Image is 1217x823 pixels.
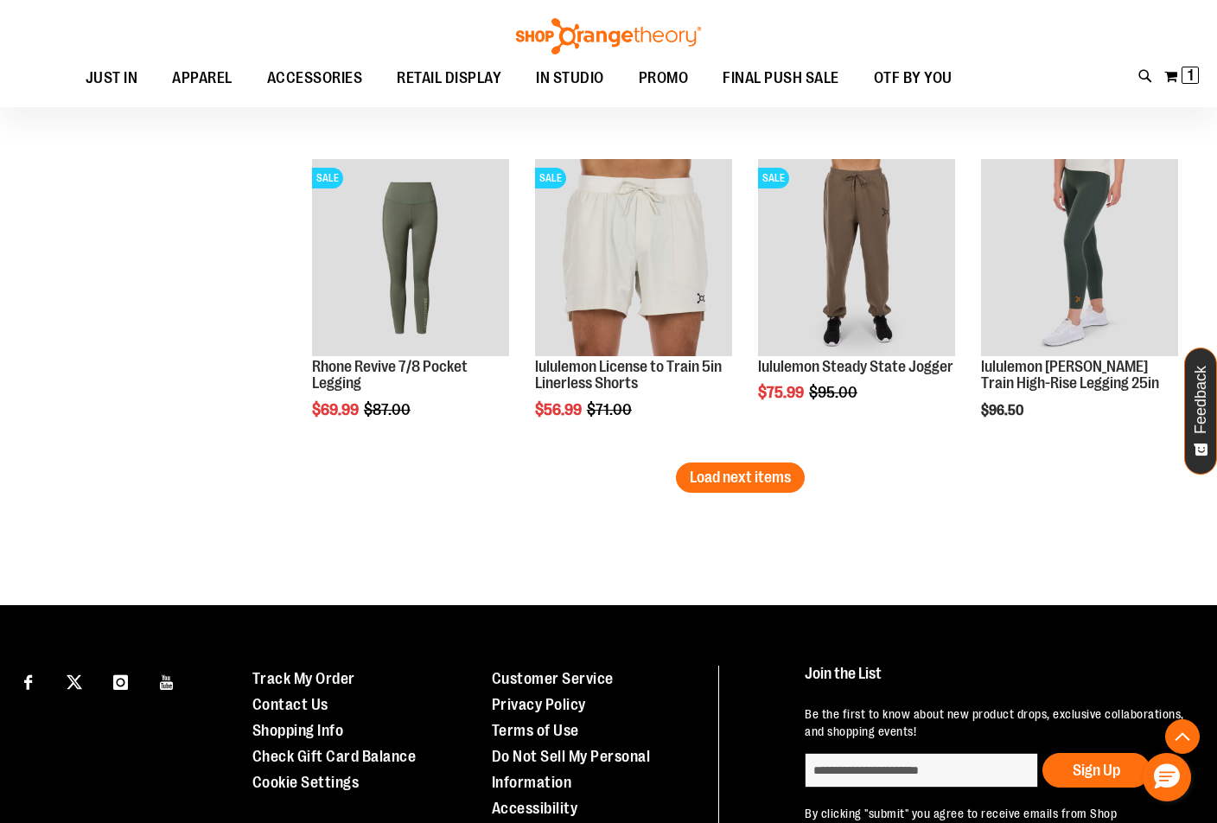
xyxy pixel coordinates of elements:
[492,696,586,713] a: Privacy Policy
[252,722,344,739] a: Shopping Info
[805,753,1038,788] input: enter email
[492,722,579,739] a: Terms of Use
[758,168,789,188] span: SALE
[809,384,860,401] span: $95.00
[303,150,518,463] div: product
[535,168,566,188] span: SALE
[535,159,732,359] a: lululemon License to Train 5in Linerless ShortsSALE
[874,59,953,98] span: OTF BY YOU
[758,159,955,356] img: lululemon Steady State Jogger
[379,59,519,99] a: RETAIL DISPLAY
[1073,762,1120,779] span: Sign Up
[312,401,361,418] span: $69.99
[805,666,1184,698] h4: Join the List
[535,401,584,418] span: $56.99
[312,168,343,188] span: SALE
[60,666,90,696] a: Visit our X page
[492,800,578,817] a: Accessibility
[312,358,468,392] a: Rhone Revive 7/8 Pocket Legging
[13,666,43,696] a: Visit our Facebook page
[1143,753,1191,801] button: Hello, have a question? Let’s chat.
[690,469,791,486] span: Load next items
[1042,753,1150,788] button: Sign Up
[676,463,805,493] button: Load next items
[492,748,651,791] a: Do Not Sell My Personal Information
[758,159,955,359] a: lululemon Steady State JoggerSALE
[155,59,250,98] a: APPAREL
[1188,67,1194,84] span: 1
[723,59,839,98] span: FINAL PUSH SALE
[252,748,417,765] a: Check Gift Card Balance
[639,59,689,98] span: PROMO
[1165,719,1200,754] button: Back To Top
[252,670,355,687] a: Track My Order
[250,59,380,99] a: ACCESSORIES
[172,59,233,98] span: APPAREL
[805,705,1184,740] p: Be the first to know about new product drops, exclusive collaborations, and shopping events!
[267,59,363,98] span: ACCESSORIES
[981,159,1178,359] a: Main view of 2024 October lululemon Wunder Train High-Rise
[86,59,138,98] span: JUST IN
[252,696,328,713] a: Contact Us
[972,150,1187,463] div: product
[758,358,953,375] a: lululemon Steady State Jogger
[1193,366,1209,434] span: Feedback
[621,59,706,99] a: PROMO
[981,358,1159,392] a: lululemon [PERSON_NAME] Train High-Rise Legging 25in
[492,670,614,687] a: Customer Service
[526,150,741,463] div: product
[513,18,704,54] img: Shop Orangetheory
[857,59,970,99] a: OTF BY YOU
[312,159,509,356] img: Rhone Revive 7/8 Pocket Legging
[536,59,604,98] span: IN STUDIO
[312,159,509,359] a: Rhone Revive 7/8 Pocket LeggingSALE
[705,59,857,99] a: FINAL PUSH SALE
[981,403,1026,418] span: $96.50
[519,59,621,99] a: IN STUDIO
[67,674,82,690] img: Twitter
[981,159,1178,356] img: Main view of 2024 October lululemon Wunder Train High-Rise
[68,59,156,99] a: JUST IN
[397,59,501,98] span: RETAIL DISPLAY
[364,401,413,418] span: $87.00
[535,159,732,356] img: lululemon License to Train 5in Linerless Shorts
[252,774,360,791] a: Cookie Settings
[152,666,182,696] a: Visit our Youtube page
[1184,348,1217,475] button: Feedback - Show survey
[535,358,722,392] a: lululemon License to Train 5in Linerless Shorts
[758,384,806,401] span: $75.99
[587,401,634,418] span: $71.00
[105,666,136,696] a: Visit our Instagram page
[749,150,964,446] div: product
